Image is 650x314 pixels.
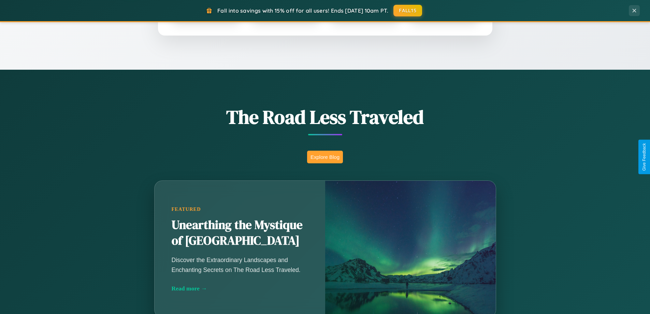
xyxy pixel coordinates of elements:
button: Explore Blog [307,151,343,163]
div: Read more → [172,285,308,292]
div: Give Feedback [642,143,647,171]
span: Fall into savings with 15% off for all users! Ends [DATE] 10am PT. [217,7,388,14]
h2: Unearthing the Mystique of [GEOGRAPHIC_DATA] [172,217,308,249]
div: Featured [172,206,308,212]
h1: The Road Less Traveled [120,104,530,130]
button: FALL15 [393,5,422,16]
p: Discover the Extraordinary Landscapes and Enchanting Secrets on The Road Less Traveled. [172,255,308,274]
